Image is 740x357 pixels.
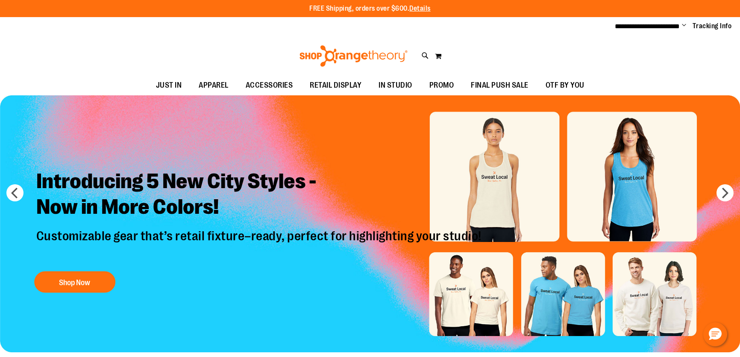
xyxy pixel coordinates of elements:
span: OTF BY YOU [546,76,584,95]
a: Tracking Info [693,21,732,31]
h2: Introducing 5 New City Styles - Now in More Colors! [30,162,490,228]
p: FREE Shipping, orders over $600. [309,4,431,14]
a: Details [409,5,431,12]
button: prev [6,184,23,201]
a: ACCESSORIES [237,76,302,95]
a: APPAREL [190,76,237,95]
a: IN STUDIO [370,76,421,95]
a: PROMO [421,76,463,95]
span: IN STUDIO [379,76,412,95]
a: JUST IN [147,76,191,95]
p: Customizable gear that’s retail fixture–ready, perfect for highlighting your studio! [30,228,490,263]
img: Shop Orangetheory [298,45,409,67]
a: OTF BY YOU [537,76,593,95]
span: JUST IN [156,76,182,95]
span: RETAIL DISPLAY [310,76,361,95]
a: FINAL PUSH SALE [462,76,537,95]
a: Introducing 5 New City Styles -Now in More Colors! Customizable gear that’s retail fixture–ready,... [30,162,490,297]
button: Shop Now [34,271,115,292]
span: FINAL PUSH SALE [471,76,529,95]
span: ACCESSORIES [246,76,293,95]
a: RETAIL DISPLAY [301,76,370,95]
span: PROMO [429,76,454,95]
span: APPAREL [199,76,229,95]
button: Account menu [682,22,686,30]
button: Hello, have a question? Let’s chat. [703,322,727,346]
button: next [717,184,734,201]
